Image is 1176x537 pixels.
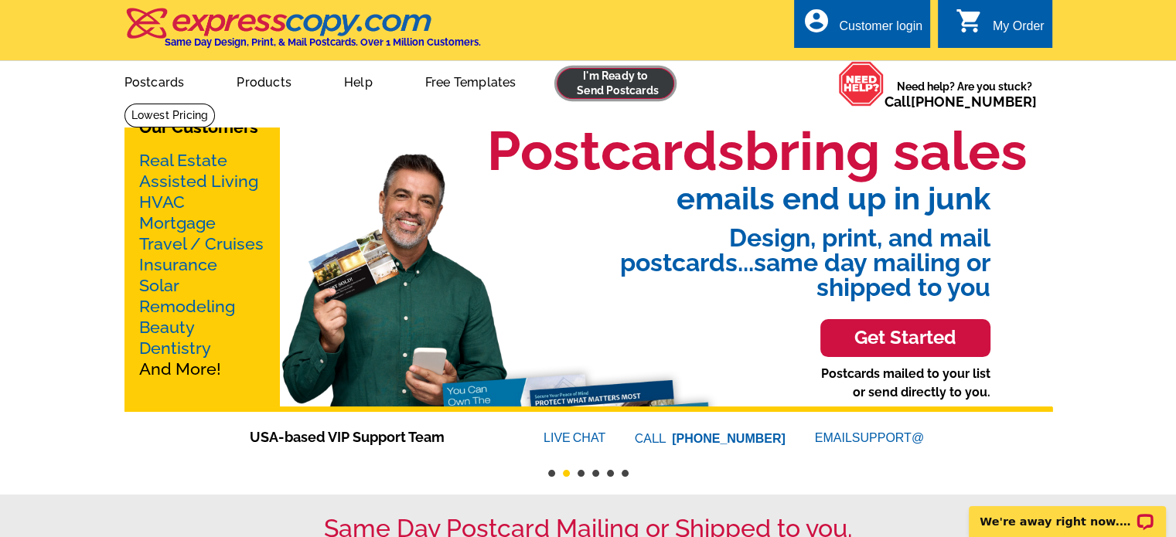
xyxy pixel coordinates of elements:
[839,19,922,41] div: Customer login
[993,19,1045,41] div: My Order
[165,36,481,48] h4: Same Day Design, Print, & Mail Postcards. Over 1 Million Customers.
[838,61,885,107] img: help
[885,93,1037,110] span: Call
[450,214,990,300] span: Design, print, and mail postcards...same day mailing or shipped to you
[139,338,211,358] a: Dentistry
[592,470,599,477] button: 4 of 6
[821,365,990,402] p: Postcards mailed to your list or send directly to you.
[956,17,1045,36] a: shopping_cart My Order
[139,297,235,316] a: Remodeling
[401,63,541,99] a: Free Templates
[319,63,397,99] a: Help
[820,300,990,365] a: Get Started
[139,151,227,170] a: Real Estate
[840,327,971,349] h3: Get Started
[544,429,573,447] font: LIVE
[139,276,179,295] a: Solar
[635,430,668,448] font: CALL
[607,470,614,477] button: 5 of 6
[802,7,830,35] i: account_circle
[139,255,217,274] a: Insurance
[956,7,983,35] i: shopping_cart
[544,431,605,444] a: LIVECHAT
[212,63,316,99] a: Products
[885,79,1045,110] span: Need help? Are you stuck?
[487,118,1028,183] h1: Postcards bring sales
[250,427,497,447] span: USA-based VIP Support Team
[622,470,629,477] button: 6 of 6
[563,470,570,477] button: 2 of 6
[139,172,258,191] a: Assisted Living
[959,488,1176,537] iframe: LiveChat chat widget
[852,429,926,447] font: SUPPORT@
[139,150,264,379] p: And More!
[578,470,585,477] button: 3 of 6
[548,470,555,477] button: 1 of 6
[139,213,216,233] a: Mortgage
[139,192,185,212] a: HVAC
[450,183,990,214] span: emails end up in junk
[100,63,210,99] a: Postcards
[672,432,786,445] a: [PHONE_NUMBER]
[139,318,195,337] a: Beauty
[911,93,1037,110] a: [PHONE_NUMBER]
[802,17,922,36] a: account_circle Customer login
[815,431,926,444] a: EMAILSUPPORT@
[124,19,481,48] a: Same Day Design, Print, & Mail Postcards. Over 1 Million Customers.
[139,234,264,253] a: Travel / Cruises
